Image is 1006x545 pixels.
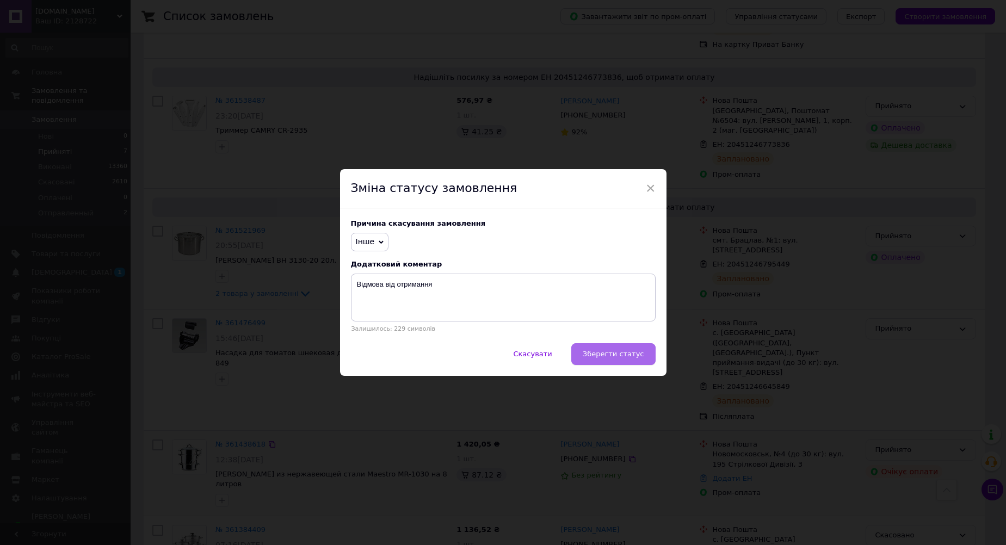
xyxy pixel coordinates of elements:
span: × [646,179,656,197]
span: Зберегти статус [583,350,644,358]
button: Зберегти статус [571,343,656,365]
span: Скасувати [513,350,552,358]
div: Додатковий коментар [351,260,656,268]
p: Залишилось: 229 символів [351,325,656,332]
button: Скасувати [502,343,563,365]
div: Зміна статусу замовлення [340,169,666,208]
textarea: Відмова від отримання [351,274,656,321]
span: Інше [356,237,375,246]
div: Причина скасування замовлення [351,219,656,227]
